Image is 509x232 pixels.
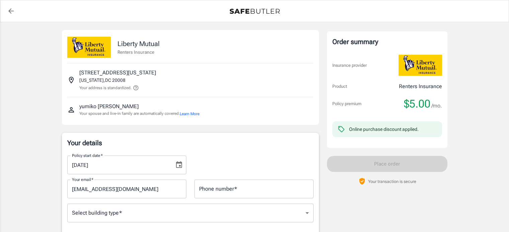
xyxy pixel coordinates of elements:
[67,106,75,114] svg: Insured person
[399,55,442,76] img: Liberty Mutual
[67,156,170,174] input: MM/DD/YYYY
[79,110,199,117] p: Your spouse and live-in family are automatically covered.
[431,101,442,110] span: /mo.
[4,4,18,18] a: back to quotes
[194,180,314,198] input: Enter number
[79,102,139,110] p: yumiko [PERSON_NAME]
[79,77,125,83] p: [US_STATE] , DC 20008
[230,9,280,14] img: Back to quotes
[332,62,367,69] p: Insurance provider
[67,76,75,84] svg: Insured address
[332,100,361,107] p: Policy premium
[399,82,442,90] p: Renters Insurance
[180,111,199,117] button: Learn More
[404,97,430,110] span: $5.00
[332,37,442,47] div: Order summary
[117,39,160,49] p: Liberty Mutual
[79,85,132,91] p: Your address is standardized.
[117,49,160,55] p: Renters Insurance
[67,37,111,58] img: Liberty Mutual
[332,83,347,90] p: Product
[172,158,186,172] button: Choose date, selected date is Aug 20, 2025
[67,138,314,148] p: Your details
[72,153,103,158] label: Policy start date
[79,69,156,77] p: [STREET_ADDRESS][US_STATE]
[368,178,416,185] p: Your transaction is secure
[349,126,419,133] div: Online purchase discount applied.
[67,180,186,198] input: Enter email
[72,177,93,182] label: Your email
